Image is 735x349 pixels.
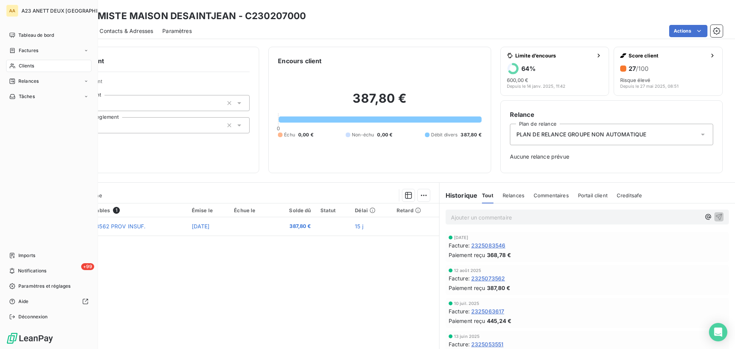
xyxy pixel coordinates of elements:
span: Aide [18,298,29,305]
span: Facture : [449,274,470,282]
span: [DATE] [454,235,469,240]
span: Paiement reçu [449,317,485,325]
h2: 387,80 € [278,91,481,114]
h6: Relance [510,110,713,119]
span: [DATE] [192,223,210,229]
span: Paiement reçu [449,284,485,292]
span: 0 [277,125,280,131]
button: Score client27/100Risque élevéDepuis le 27 mai 2025, 08:51 [614,47,723,96]
span: Depuis le 27 mai 2025, 08:51 [620,84,678,88]
span: Tableau de bord [18,32,54,39]
span: Paiement reçu [449,251,485,259]
span: Facture : [449,241,470,249]
span: 13 juin 2025 [454,334,480,339]
span: Non-échu [352,131,374,138]
span: Commentaires [534,192,569,198]
span: PLAN DE RELANCE GROUPE NON AUTOMATIQUE [516,131,647,138]
div: Solde dû [277,207,311,213]
span: Score client [629,52,706,59]
div: Retard [397,207,434,213]
span: 2325073562 [471,274,505,282]
span: Clients [19,62,34,69]
h6: 64 % [521,65,536,72]
span: Relances [18,78,39,85]
span: 1 [113,207,120,214]
span: Contacts & Adresses [100,27,153,35]
span: Paramètres [162,27,192,35]
span: Limite d’encours [515,52,593,59]
div: Statut [320,207,346,213]
div: Émise le [192,207,225,213]
div: Pièces comptables [62,207,183,214]
h3: L'OPTIMISTE MAISON DESAINTJEAN - C230207000 [67,9,306,23]
span: A23 ANETT DEUX [GEOGRAPHIC_DATA] [21,8,118,14]
span: Risque élevé [620,77,650,83]
button: Actions [669,25,707,37]
span: Creditsafe [617,192,642,198]
span: 2325053551 [471,340,504,348]
button: Limite d’encours64%600,00 €Depuis le 14 janv. 2025, 11:42 [500,47,609,96]
span: Facture : [449,307,470,315]
div: Échue le [234,207,268,213]
span: Relances [503,192,524,198]
span: 445,24 € [487,317,511,325]
span: 0,00 € [377,131,392,138]
span: 368,78 € [487,251,511,259]
span: Factures [19,47,38,54]
span: Depuis le 14 janv. 2025, 11:42 [507,84,565,88]
span: 10 juil. 2025 [454,301,480,306]
span: 2325083546 [471,241,506,249]
span: 12 août 2025 [454,268,482,273]
div: AA [6,5,18,17]
span: LCR IMP F073562 PROV INSUF. [62,223,146,229]
span: Facture : [449,340,470,348]
span: 387,80 € [461,131,481,138]
span: Aucune relance prévue [510,153,713,161]
span: 387,80 € [277,223,311,230]
span: Tout [482,192,493,198]
h6: Informations client [46,56,250,66]
span: 600,00 € [507,77,528,83]
h6: Encours client [278,56,322,66]
span: Propriétés Client [62,78,250,89]
div: Open Intercom Messenger [709,323,727,341]
span: 2325063617 [471,307,505,315]
a: Aide [6,295,91,308]
span: Débit divers [431,131,458,138]
span: 15 j [355,223,363,229]
span: +99 [81,263,94,270]
span: 387,80 € [487,284,510,292]
span: /100 [636,65,648,72]
div: Délai [355,207,387,213]
span: Échu [284,131,295,138]
h6: Historique [439,191,478,200]
h6: 27 [629,65,648,72]
span: Notifications [18,267,46,274]
span: Déconnexion [18,313,48,320]
span: Imports [18,252,35,259]
span: Portail client [578,192,608,198]
span: Tâches [19,93,35,100]
span: Paramètres et réglages [18,283,70,290]
span: 0,00 € [298,131,314,138]
img: Logo LeanPay [6,332,54,344]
